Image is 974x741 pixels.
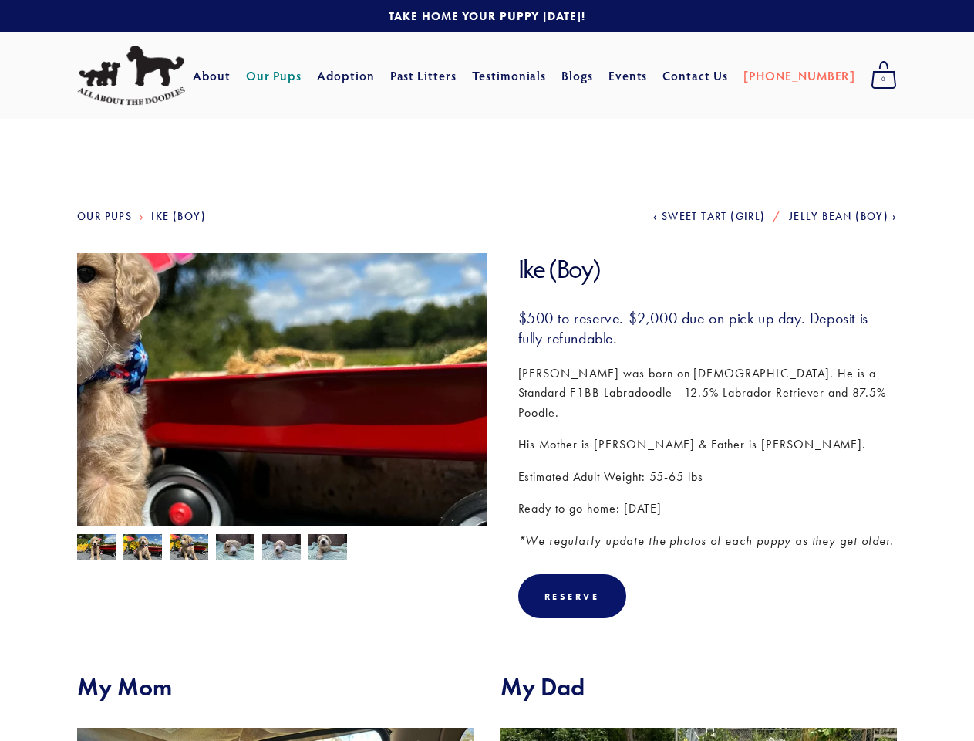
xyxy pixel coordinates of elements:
img: All About The Doodles [77,46,185,106]
div: Reserve [544,590,600,602]
a: Ike (Boy) [151,210,206,223]
a: Events [608,62,648,90]
a: Our Pups [77,210,132,223]
p: Estimated Adult Weight: 55-65 lbs [518,467,898,487]
a: Past Litters [390,67,457,83]
a: Testimonials [472,62,547,90]
a: About [193,62,231,90]
a: [PHONE_NUMBER] [743,62,855,90]
p: His Mother is [PERSON_NAME] & Father is [PERSON_NAME]. [518,435,898,455]
a: Sweet Tart (Girl) [653,210,766,223]
span: 0 [871,69,897,90]
a: Jelly Bean (Boy) [789,210,897,223]
span: Jelly Bean (Boy) [789,210,888,223]
img: Ike 2.jpg [262,534,301,563]
a: Blogs [561,62,593,90]
img: Ike 4.jpg [77,253,487,561]
img: Ike 6.jpg [123,534,162,563]
img: Ike 1.jpg [216,533,254,562]
img: Ike 5.jpg [170,534,208,563]
h1: Ike (Boy) [518,253,898,285]
a: Adoption [317,62,375,90]
span: Sweet Tart (Girl) [662,210,766,223]
p: [PERSON_NAME] was born on [DEMOGRAPHIC_DATA]. He is a Standard F1BB Labradoodle - 12.5% Labrador ... [518,364,898,423]
a: 0 items in cart [863,56,905,95]
p: Ready to go home: [DATE] [518,499,898,519]
h2: My Mom [77,672,474,702]
h3: $500 to reserve. $2,000 due on pick up day. Deposit is fully refundable. [518,308,898,348]
img: Ike 3.jpg [308,534,347,563]
em: *We regularly update the photos of each puppy as they get older. [518,533,894,548]
h2: My Dad [500,672,898,702]
div: Reserve [518,574,626,618]
a: Our Pups [246,62,302,90]
a: Contact Us [662,62,728,90]
img: Ike 4.jpg [77,534,116,563]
